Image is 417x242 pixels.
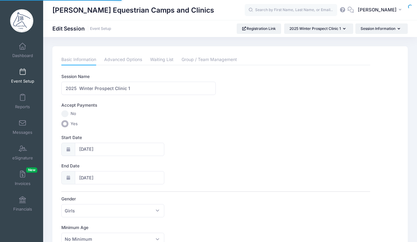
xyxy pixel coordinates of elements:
a: Messages [8,116,37,138]
img: Jessica Braswell Equestrian Camps and Clinics [10,9,33,32]
span: [PERSON_NAME] [358,6,397,13]
input: No [61,110,68,117]
span: Girls [65,207,75,214]
span: Event Setup [11,79,34,84]
a: Registration Link [237,23,281,34]
h1: Edit Session [52,25,111,32]
a: InvoicesNew [8,167,37,189]
span: Girls [61,204,164,217]
a: Event Setup [90,27,111,31]
span: Financials [13,207,32,212]
label: Start Date [61,134,216,141]
label: End Date [61,163,216,169]
a: Basic Information [61,54,96,65]
button: Session Information [355,23,408,34]
label: Minimum Age [61,224,216,231]
a: Reports [8,91,37,112]
a: Group / Team Management [182,54,237,65]
a: Event Setup [8,65,37,87]
span: eSignature [12,155,33,161]
button: 2025 Winter Prospect Clinic 1 [284,23,353,34]
input: Search by First Name, Last Name, or Email... [245,4,337,16]
a: Dashboard [8,39,37,61]
span: No [71,111,76,117]
label: Gender [61,196,216,202]
span: Reports [15,104,30,109]
button: [PERSON_NAME] [354,3,408,17]
h1: [PERSON_NAME] Equestrian Camps and Clinics [52,3,214,17]
label: Accept Payments [61,102,97,108]
span: Invoices [15,181,31,186]
input: Session Name [61,82,216,95]
span: Messages [13,130,32,135]
a: Advanced Options [104,54,142,65]
span: Dashboard [12,53,33,58]
a: Waiting List [150,54,174,65]
a: eSignature [8,142,37,163]
label: Session Name [61,73,216,80]
span: 2025 Winter Prospect Clinic 1 [289,26,341,31]
a: Financials [8,193,37,215]
span: Yes [71,121,78,127]
input: Yes [61,120,68,127]
span: New [26,167,37,173]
